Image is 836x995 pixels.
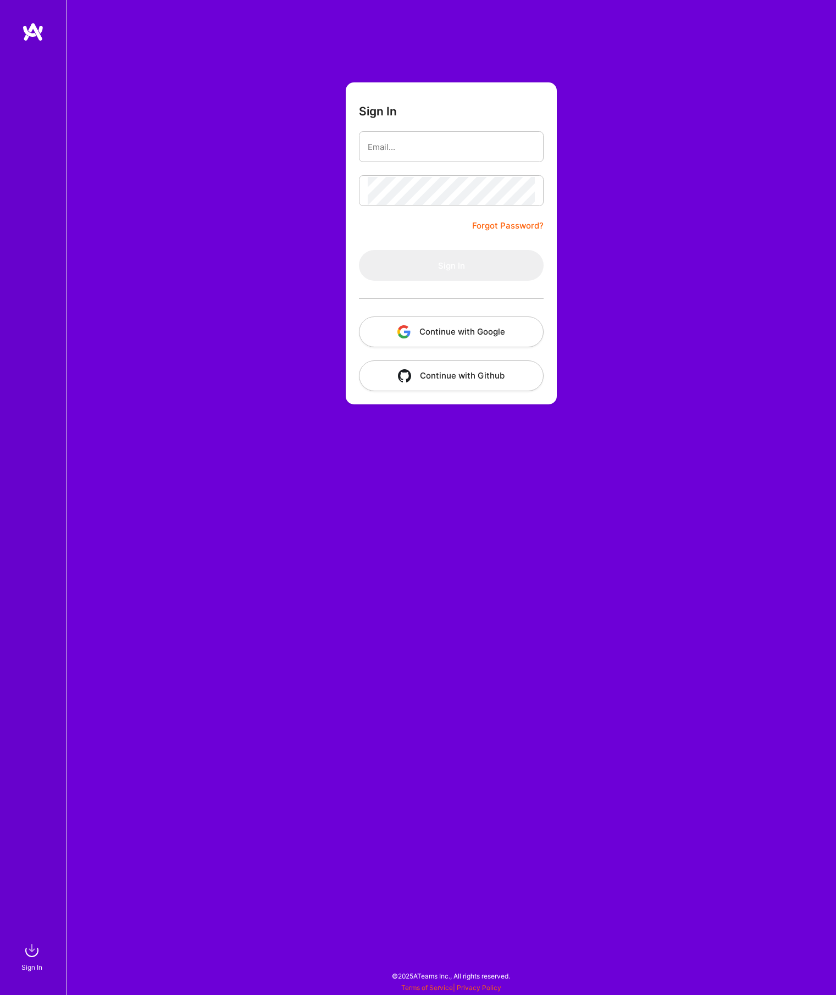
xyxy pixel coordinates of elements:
[21,961,42,973] div: Sign In
[401,983,501,992] span: |
[359,104,397,118] h3: Sign In
[66,962,836,990] div: © 2025 ATeams Inc., All rights reserved.
[23,940,43,973] a: sign inSign In
[368,133,535,161] input: Email...
[359,250,544,281] button: Sign In
[398,369,411,382] img: icon
[22,22,44,42] img: logo
[21,940,43,961] img: sign in
[359,360,544,391] button: Continue with Github
[457,983,501,992] a: Privacy Policy
[397,325,411,338] img: icon
[359,316,544,347] button: Continue with Google
[472,219,544,232] a: Forgot Password?
[401,983,453,992] a: Terms of Service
